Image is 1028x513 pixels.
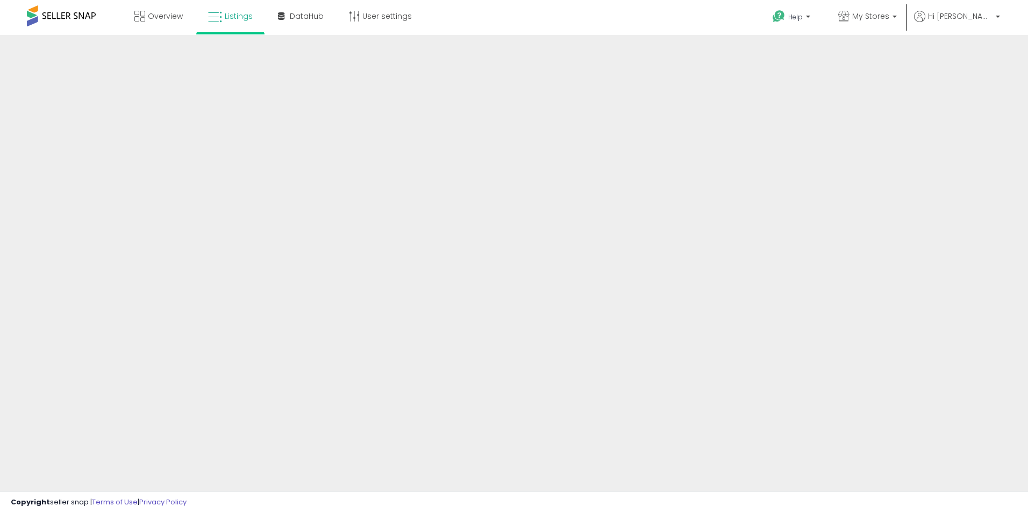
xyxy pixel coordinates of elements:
[290,11,324,22] span: DataHub
[928,11,993,22] span: Hi [PERSON_NAME]
[225,11,253,22] span: Listings
[852,11,889,22] span: My Stores
[764,2,821,35] a: Help
[772,10,786,23] i: Get Help
[148,11,183,22] span: Overview
[914,11,1000,35] a: Hi [PERSON_NAME]
[788,12,803,22] span: Help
